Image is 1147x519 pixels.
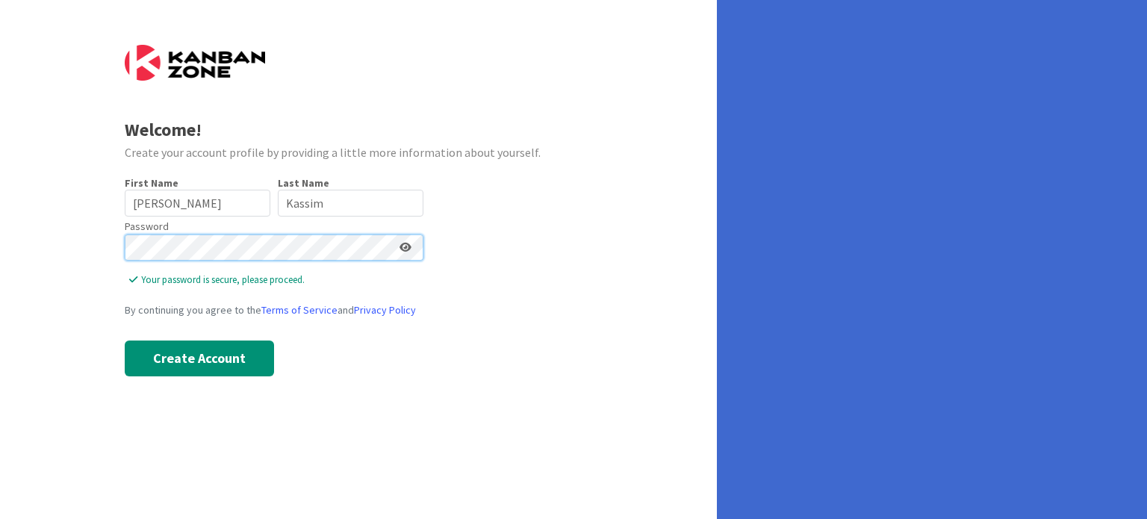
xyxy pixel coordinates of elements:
div: Create your account profile by providing a little more information about yourself. [125,143,593,161]
img: Kanban Zone [125,45,265,81]
label: Last Name [278,176,329,190]
a: Privacy Policy [354,303,416,317]
div: By continuing you agree to the and [125,302,593,318]
div: Welcome! [125,116,593,143]
button: Create Account [125,341,274,376]
span: Your password is secure, please proceed. [129,273,423,288]
a: Terms of Service [261,303,338,317]
label: First Name [125,176,178,190]
label: Password [125,219,169,234]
